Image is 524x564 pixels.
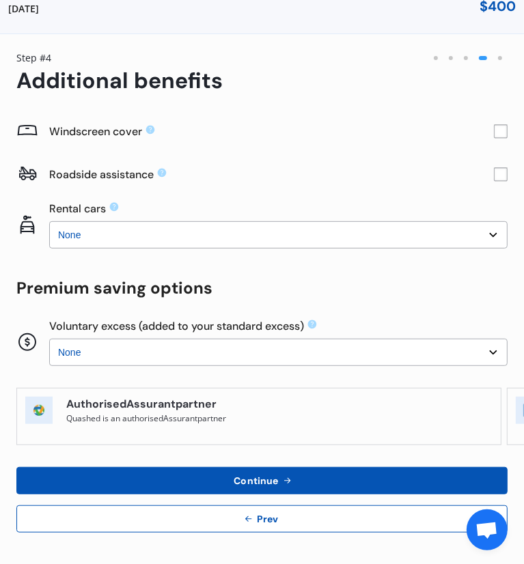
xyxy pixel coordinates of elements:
div: Premium saving options [16,279,508,298]
div: Windscreen cover [49,124,494,139]
p: Quashed is an authorised Assurant partner [66,412,493,424]
div: [DATE] [8,1,39,16]
span: Continue [231,475,281,486]
div: Roadside assistance [49,167,494,182]
div: Voluntary excess (added to your standard excess) [49,319,508,333]
button: Prev [16,505,508,533]
button: Continue [16,467,508,494]
div: Rental cars [49,201,508,216]
div: Additional benefits [16,68,223,94]
img: insurer icon [25,397,53,424]
div: Step # 4 [16,51,223,65]
p: Authorised Assurant partner [66,397,493,412]
a: Open chat [467,509,508,550]
span: Prev [254,513,281,524]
